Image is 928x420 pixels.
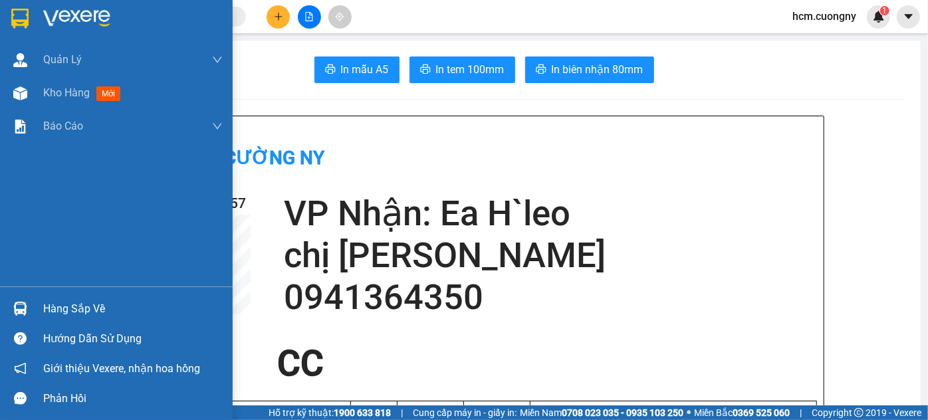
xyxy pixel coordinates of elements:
span: file-add [304,12,314,21]
button: printerIn biên nhận 80mm [525,56,654,83]
span: CC [84,86,100,100]
span: plus [274,12,283,21]
div: Hướng dẫn sử dụng [43,329,223,349]
strong: 0708 023 035 - 0935 103 250 [562,407,683,418]
strong: 0369 525 060 [733,407,790,418]
button: plus [267,5,290,29]
h2: 0941364350 [284,276,817,318]
img: warehouse-icon [13,53,27,67]
span: | [401,405,403,420]
div: Ghi chú [534,405,813,415]
button: printerIn tem 100mm [409,56,515,83]
span: caret-down [903,11,915,23]
span: | [800,405,802,420]
h2: VP Nhận: Ea H`leo [284,193,817,235]
img: solution-icon [13,120,27,134]
div: 0941364350 [86,59,193,78]
span: Miền Nam [520,405,683,420]
span: Quản Lý [43,51,82,68]
div: Phản hồi [43,389,223,409]
span: mới [96,86,120,101]
div: Tên [155,405,347,415]
div: CC [269,344,332,383]
span: question-circle [14,332,27,345]
span: Giới thiệu Vexere, nhận hoa hồng [43,360,200,377]
span: In biên nhận 80mm [552,61,643,78]
span: aim [335,12,344,21]
span: Kho hàng [43,86,90,99]
img: warehouse-icon [13,302,27,316]
span: printer [420,64,431,76]
span: Nhận: [86,13,118,27]
div: chị [PERSON_NAME] [86,27,193,59]
img: logo-vxr [11,9,29,29]
strong: 1900 633 818 [334,407,391,418]
button: aim [328,5,352,29]
span: copyright [854,408,864,417]
span: Hỗ trợ kỹ thuật: [269,405,391,420]
div: Cước món hàng [467,405,526,415]
div: Khối lượng [401,405,460,415]
span: Cung cấp máy in - giấy in: [413,405,517,420]
img: warehouse-icon [13,86,27,100]
span: Miền Bắc [694,405,790,420]
span: hcm.cuongny [782,8,867,25]
span: Báo cáo [43,118,83,134]
span: printer [536,64,546,76]
b: Cường Ny [224,147,324,169]
div: Số lượng [354,405,394,415]
span: notification [14,362,27,375]
div: Ea H`leo [86,11,193,27]
div: Hàng sắp về [43,299,223,319]
div: Bx Miền Đông [11,11,77,59]
span: down [212,54,223,65]
span: 1 [882,6,887,15]
span: In tem 100mm [436,61,505,78]
span: Gửi: [11,13,32,27]
span: printer [325,64,336,76]
span: down [212,121,223,132]
button: printerIn mẫu A5 [314,56,400,83]
h2: chị [PERSON_NAME] [284,235,817,276]
button: file-add [298,5,321,29]
span: In mẫu A5 [341,61,389,78]
span: message [14,392,27,405]
sup: 1 [880,6,889,15]
button: caret-down [897,5,920,29]
img: icon-new-feature [873,11,885,23]
span: ⚪️ [687,410,691,415]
